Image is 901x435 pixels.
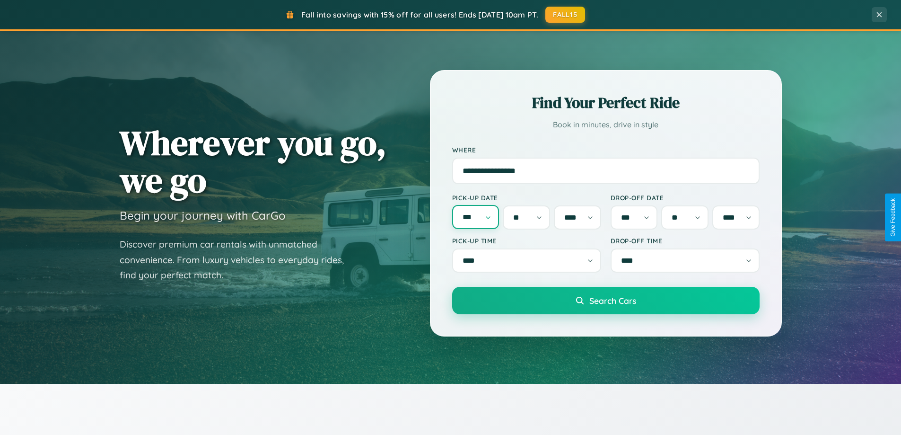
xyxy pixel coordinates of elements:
[611,237,760,245] label: Drop-off Time
[611,194,760,202] label: Drop-off Date
[452,118,760,132] p: Book in minutes, drive in style
[452,146,760,154] label: Where
[120,124,386,199] h1: Wherever you go, we go
[452,237,601,245] label: Pick-up Time
[589,295,636,306] span: Search Cars
[301,10,538,19] span: Fall into savings with 15% off for all users! Ends [DATE] 10am PT.
[545,7,585,23] button: FALL15
[452,287,760,314] button: Search Cars
[452,92,760,113] h2: Find Your Perfect Ride
[452,194,601,202] label: Pick-up Date
[890,198,896,237] div: Give Feedback
[120,237,356,283] p: Discover premium car rentals with unmatched convenience. From luxury vehicles to everyday rides, ...
[120,208,286,222] h3: Begin your journey with CarGo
